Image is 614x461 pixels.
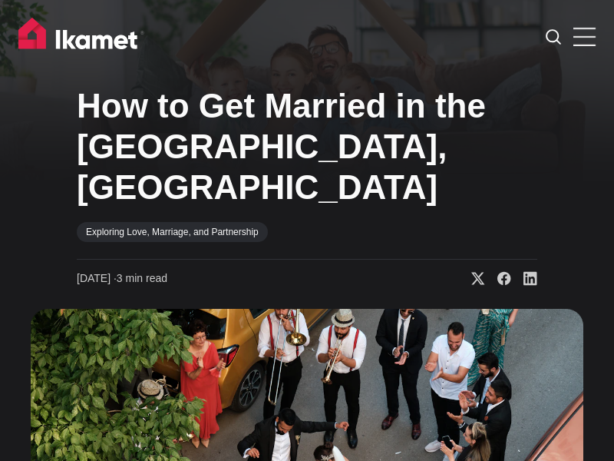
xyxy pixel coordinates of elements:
[459,271,485,287] a: Share on X
[77,272,117,284] span: [DATE] ∙
[485,271,511,287] a: Share on Facebook
[77,86,537,207] h1: How to Get Married in the [GEOGRAPHIC_DATA], [GEOGRAPHIC_DATA]
[18,18,144,56] img: Ikamet home
[77,271,167,287] time: 3 min read
[77,222,268,242] a: Exploring Love, Marriage, and Partnership
[511,271,537,287] a: Share on Linkedin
